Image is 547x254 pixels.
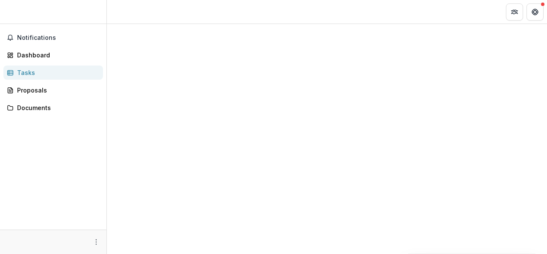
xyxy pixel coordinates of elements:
a: Documents [3,101,103,115]
div: Documents [17,103,96,112]
a: Tasks [3,66,103,80]
div: Tasks [17,68,96,77]
button: Notifications [3,31,103,45]
div: Dashboard [17,51,96,60]
a: Dashboard [3,48,103,62]
span: Notifications [17,34,100,42]
div: Proposals [17,86,96,95]
button: More [91,237,101,247]
button: Partners [506,3,523,21]
button: Get Help [526,3,544,21]
a: Proposals [3,83,103,97]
